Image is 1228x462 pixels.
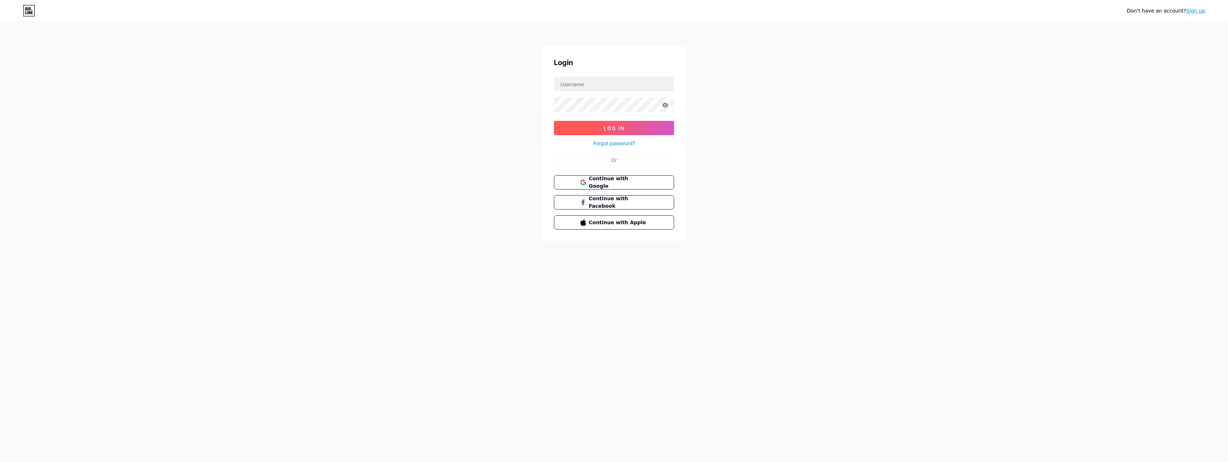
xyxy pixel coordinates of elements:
div: Login [554,57,674,68]
span: Continue with Facebook [589,195,648,210]
input: Username [554,77,674,91]
button: Continue with Facebook [554,195,674,210]
div: Or [611,156,617,164]
span: Log In [604,125,625,131]
a: Sign up [1186,8,1205,14]
span: Continue with Apple [589,219,648,226]
button: Continue with Google [554,175,674,190]
button: Log In [554,121,674,135]
button: Continue with Apple [554,215,674,230]
a: Forgot password? [593,139,635,147]
div: Don't have an account? [1127,7,1205,15]
span: Continue with Google [589,175,648,190]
